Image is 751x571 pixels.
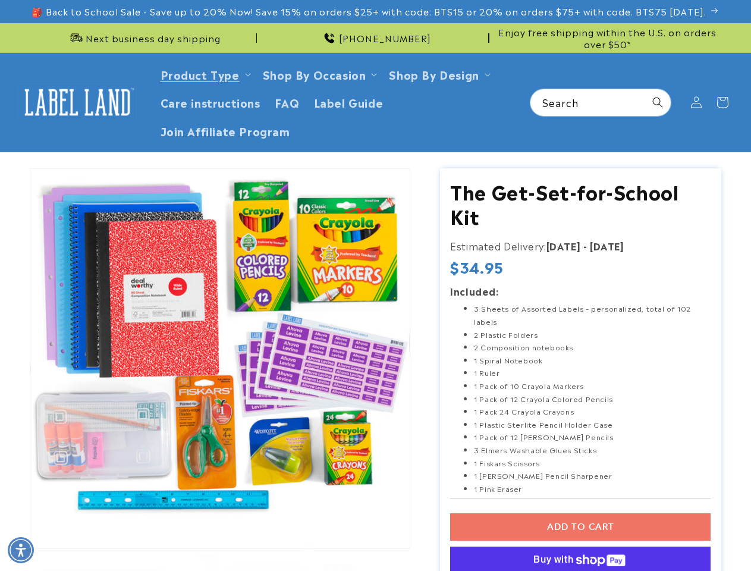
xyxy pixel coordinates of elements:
a: Product Type [161,66,240,82]
div: Announcement [262,23,489,52]
li: 1 Pack of 12 [PERSON_NAME] Pencils [474,431,711,444]
li: 1 Pack of 12 Crayola Colored Pencils [474,393,711,406]
button: Search [645,89,671,115]
li: 3 Sheets of Assorted Labels – personalized, total of 102 labels [474,302,711,328]
div: Announcement [30,23,257,52]
strong: [DATE] [546,239,581,253]
li: 3 Elmers Washable Glues Sticks [474,444,711,457]
a: FAQ [268,88,307,116]
a: Shop By Design [389,66,479,82]
li: 1 [PERSON_NAME] Pencil Sharpener [474,469,711,482]
a: Label Guide [307,88,391,116]
strong: Included: [450,284,498,298]
span: Shop By Occasion [263,67,366,81]
span: Care instructions [161,95,260,109]
img: Label Land [18,84,137,121]
li: 1 Ruler [474,366,711,379]
li: 1 Pink Eraser [474,482,711,495]
a: Join Affiliate Program [153,117,297,145]
span: Label Guide [314,95,384,109]
span: $34.95 [450,258,504,276]
summary: Shop By Occasion [256,60,382,88]
li: 2 Plastic Folders [474,328,711,341]
span: 🎒 Back to School Sale - Save up to 20% Now! Save 15% on orders $25+ with code: BTS15 or 20% on or... [32,5,706,17]
span: Next business day shipping [86,32,221,44]
a: Care instructions [153,88,268,116]
summary: Product Type [153,60,256,88]
li: 1 Pack of 10 Crayola Markers [474,379,711,393]
span: Join Affiliate Program [161,124,290,137]
summary: Shop By Design [382,60,495,88]
iframe: Gorgias Floating Chat [501,515,739,559]
p: Estimated Delivery: [450,237,711,255]
h1: The Get-Set-for-School Kit [450,179,711,228]
a: Label Land [14,79,142,125]
li: 1 Spiral Notebook [474,354,711,367]
div: Announcement [494,23,721,52]
strong: [DATE] [590,239,624,253]
span: FAQ [275,95,300,109]
li: 1 Fiskars Scissors [474,457,711,470]
li: 1 Plastic Sterlite Pencil Holder Case [474,418,711,431]
div: Accessibility Menu [8,537,34,563]
li: 1 Pack 24 Crayola Crayons [474,405,711,418]
span: Enjoy free shipping within the U.S. on orders over $50* [494,26,721,49]
strong: - [583,239,587,253]
li: 2 Composition notebooks [474,341,711,354]
span: [PHONE_NUMBER] [339,32,431,44]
